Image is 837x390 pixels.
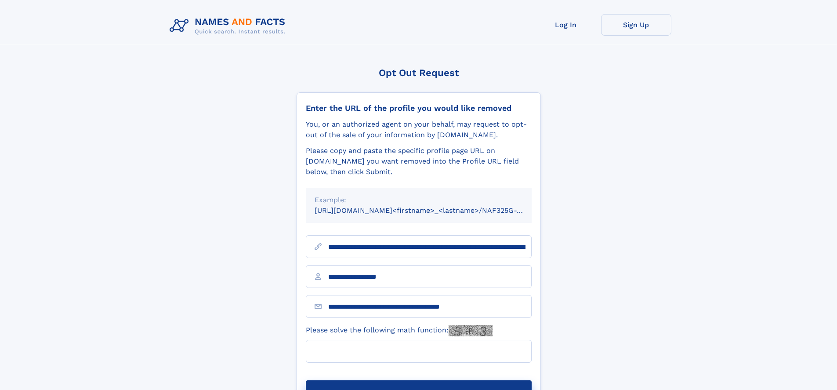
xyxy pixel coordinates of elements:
[166,14,293,38] img: Logo Names and Facts
[297,67,541,78] div: Opt Out Request
[306,146,532,177] div: Please copy and paste the specific profile page URL on [DOMAIN_NAME] you want removed into the Pr...
[306,103,532,113] div: Enter the URL of the profile you would like removed
[601,14,671,36] a: Sign Up
[315,206,548,215] small: [URL][DOMAIN_NAME]<firstname>_<lastname>/NAF325G-xxxxxxxx
[306,119,532,140] div: You, or an authorized agent on your behalf, may request to opt-out of the sale of your informatio...
[531,14,601,36] a: Log In
[315,195,523,205] div: Example:
[306,325,493,336] label: Please solve the following math function:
